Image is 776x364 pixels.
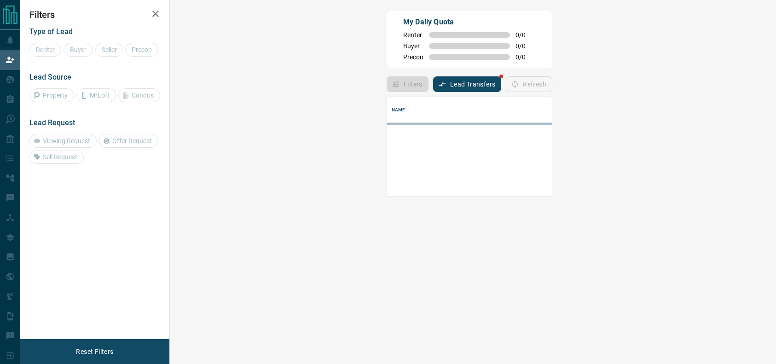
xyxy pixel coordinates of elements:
span: Renter [403,31,423,39]
span: Lead Request [29,118,75,127]
span: Type of Lead [29,27,73,36]
div: Name [387,97,613,123]
span: 0 / 0 [515,31,536,39]
button: Reset Filters [70,344,119,359]
span: Lead Source [29,73,71,81]
span: Buyer [403,42,423,50]
span: Precon [403,53,423,61]
span: 0 / 0 [515,53,536,61]
h2: Filters [29,9,160,20]
button: Lead Transfers [433,76,502,92]
span: 0 / 0 [515,42,536,50]
p: My Daily Quota [403,17,536,28]
div: Name [392,97,405,123]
